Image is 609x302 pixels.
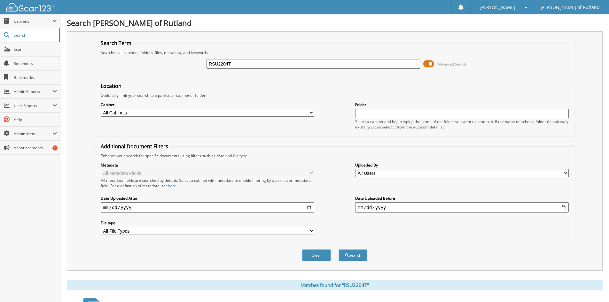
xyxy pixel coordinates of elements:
[14,61,57,66] span: Reminders
[6,3,54,12] img: scan123-logo-white.svg
[98,50,572,55] div: Searches all cabinets, folders, files, metadata, and keywords
[98,153,572,159] div: Enhance your search for specific documents using filters such as date and file type.
[67,18,603,28] h1: Search [PERSON_NAME] of Rutland
[355,196,569,201] label: Date Uploaded Before
[355,162,569,168] label: Uploaded By
[480,5,515,9] span: [PERSON_NAME]
[14,103,52,108] span: User Reports
[14,19,52,24] span: Cabinets
[14,89,52,94] span: Admin Reports
[101,162,314,168] label: Metadata
[101,196,314,201] label: Date Uploaded After
[355,102,569,107] label: Folder
[14,47,57,52] span: Scan
[14,131,52,136] span: Admin Menu
[339,249,367,261] button: Search
[101,220,314,226] label: File type
[98,82,125,89] legend: Location
[14,145,57,151] span: Announcements
[101,102,314,107] label: Cabinet
[540,5,600,9] span: [PERSON_NAME] of Rutland
[14,33,56,38] span: Search
[14,75,57,80] span: Bookmarks
[98,93,572,98] div: Optionally limit your search to a particular cabinet or folder
[67,280,603,290] div: Matches found for "RSU2204T"
[52,145,58,151] div: 1
[438,62,466,66] span: Advanced Search
[98,40,135,47] legend: Search Term
[14,117,57,122] span: Help
[101,202,314,213] input: start
[355,119,569,130] div: Select a cabinet and begin typing the name of the folder you want to search in. If the name match...
[168,183,176,189] a: here
[101,178,314,189] div: All metadata fields are searched by default. Select a cabinet with metadata to enable filtering b...
[355,202,569,213] input: end
[302,249,331,261] button: Clear
[98,143,171,150] legend: Additional Document Filters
